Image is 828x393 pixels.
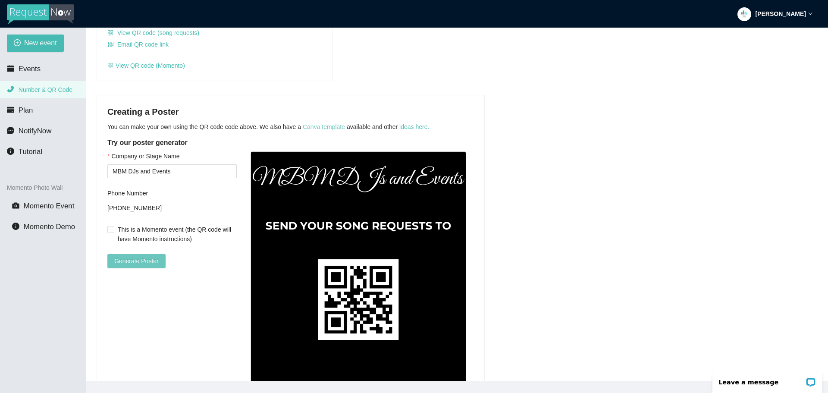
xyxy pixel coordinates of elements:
button: plus-circleNew event [7,35,64,52]
span: message [7,127,14,134]
span: down [808,12,812,16]
span: Momento Demo [24,223,75,231]
span: credit-card [7,106,14,113]
label: Company or Stage Name [107,151,179,161]
span: Plan [19,106,33,114]
h4: Creating a Poster [107,106,474,118]
span: This is a Momento event (the QR code will have Momento instructions) [114,225,237,244]
span: info-circle [7,148,14,155]
span: calendar [7,65,14,72]
span: plus-circle [14,39,21,47]
span: New event [24,38,57,48]
p: You can make your own using the QR code code above. We also have a available and other [107,122,474,132]
img: ACg8ocK2yXx_pqOLxyzB6u4gypzGxF_9SGIOMjMYUSG6O46MPj3SSLI=s96-c [737,7,751,21]
img: RequestNow [7,4,74,24]
span: qrcode [107,63,113,69]
a: ideas here. [399,123,429,130]
h5: Try our poster generator [107,138,474,148]
button: Generate Poster [107,254,166,268]
span: qrcode [107,30,113,36]
button: qrcodeEmail QR code link [107,38,169,51]
a: qrcode View QR code (song requests) [107,29,199,36]
span: Momento Event [24,202,75,210]
a: qrcodeView QR code (Momento) [107,62,185,69]
div: [PHONE_NUMBER] [107,201,237,214]
span: camera [12,202,19,209]
input: Company or Stage Name [107,164,237,178]
span: phone [7,85,14,93]
span: info-circle [12,223,19,230]
span: Number & QR Code [19,86,72,93]
span: Email QR code link [117,40,169,49]
iframe: LiveChat chat widget [707,366,828,393]
a: Canva template [303,123,345,130]
span: Events [19,65,41,73]
span: Generate Poster [114,256,159,266]
strong: [PERSON_NAME] [756,10,806,17]
span: NotifyNow [19,127,51,135]
span: Tutorial [19,148,42,156]
span: qrcode [108,41,114,48]
div: Phone Number [107,189,237,198]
